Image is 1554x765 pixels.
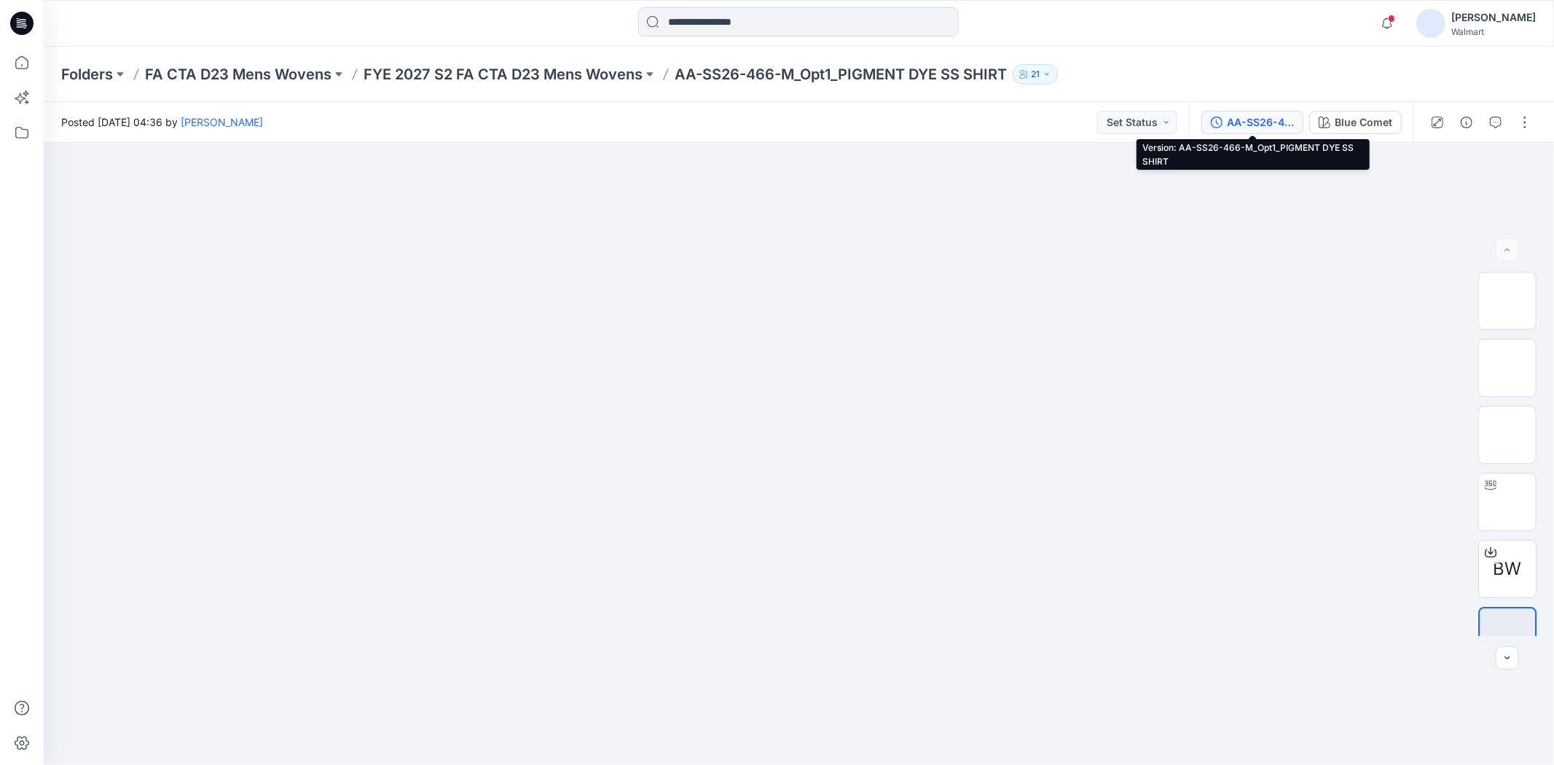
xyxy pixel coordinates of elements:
[1309,111,1402,134] button: Blue Comet
[181,116,263,128] a: [PERSON_NAME]
[364,64,643,85] a: FYE 2027 S2 FA CTA D23 Mens Wovens
[61,114,263,130] span: Posted [DATE] 04:36 by
[1455,111,1478,134] button: Details
[61,64,113,85] a: Folders
[1201,111,1303,134] button: AA-SS26-466-M_Opt1_PIGMENT DYE SS SHIRT
[1494,556,1522,582] span: BW
[675,64,1007,85] p: AA-SS26-466-M_Opt1_PIGMENT DYE SS SHIRT
[1227,114,1294,130] div: AA-SS26-466-M_Opt1_PIGMENT DYE SS SHIRT
[1013,64,1058,85] button: 21
[1335,114,1392,130] div: Blue Comet
[1416,9,1445,38] img: avatar
[145,64,331,85] a: FA CTA D23 Mens Wovens
[1451,26,1536,37] div: Walmart
[1451,9,1536,26] div: [PERSON_NAME]
[1031,66,1040,82] p: 21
